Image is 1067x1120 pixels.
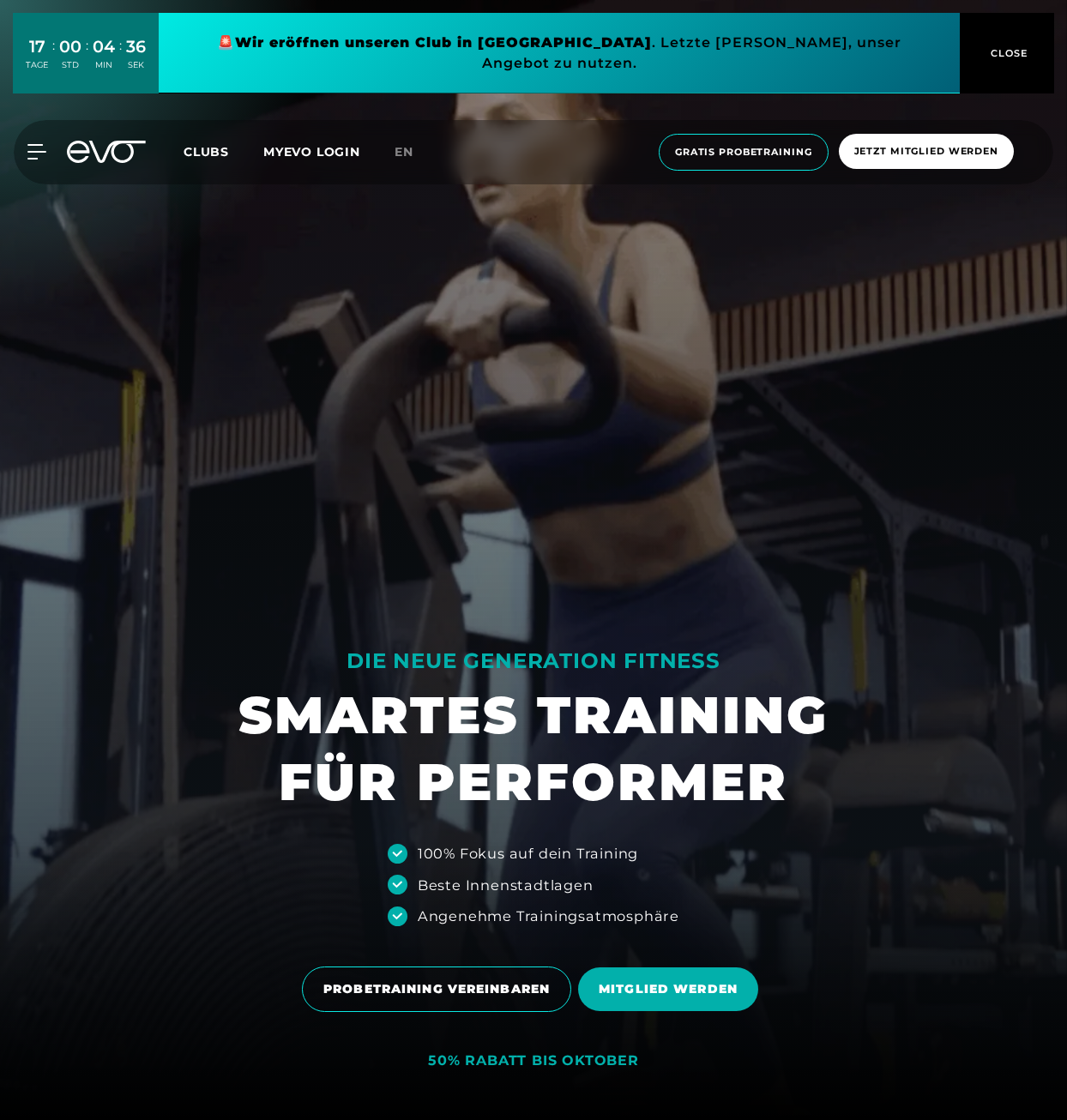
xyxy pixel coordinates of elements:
span: en [395,144,413,160]
span: Jetzt Mitglied werden [854,144,998,159]
div: 50% RABATT BIS OKTOBER [428,1052,639,1070]
span: CLOSE [986,45,1028,61]
div: 00 [59,34,81,59]
a: en [395,142,434,162]
a: MITGLIED WERDEN [578,954,765,1024]
span: MITGLIED WERDEN [599,980,738,998]
div: : [119,36,122,81]
span: Clubs [184,144,229,160]
div: 17 [26,34,48,59]
div: STD [59,59,81,71]
div: TAGE [26,59,48,71]
div: : [86,36,88,81]
div: 04 [93,34,115,59]
span: PROBETRAINING VEREINBAREN [323,980,550,998]
a: Jetzt Mitglied werden [834,134,1019,171]
div: SEK [126,59,146,71]
div: DIE NEUE GENERATION FITNESS [238,647,829,675]
div: 36 [126,34,146,59]
div: Angenehme Trainingsatmosphäre [418,906,679,926]
span: Gratis Probetraining [675,145,812,160]
div: MIN [93,59,115,71]
div: : [52,36,55,81]
a: MYEVO LOGIN [263,144,360,160]
div: Beste Innenstadtlagen [418,875,594,895]
h1: SMARTES TRAINING FÜR PERFORMER [238,682,829,816]
button: CLOSE [960,13,1054,93]
div: 100% Fokus auf dein Training [418,843,638,864]
a: Clubs [184,143,263,160]
a: PROBETRAINING VEREINBAREN [302,954,578,1025]
a: Gratis Probetraining [654,134,834,171]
